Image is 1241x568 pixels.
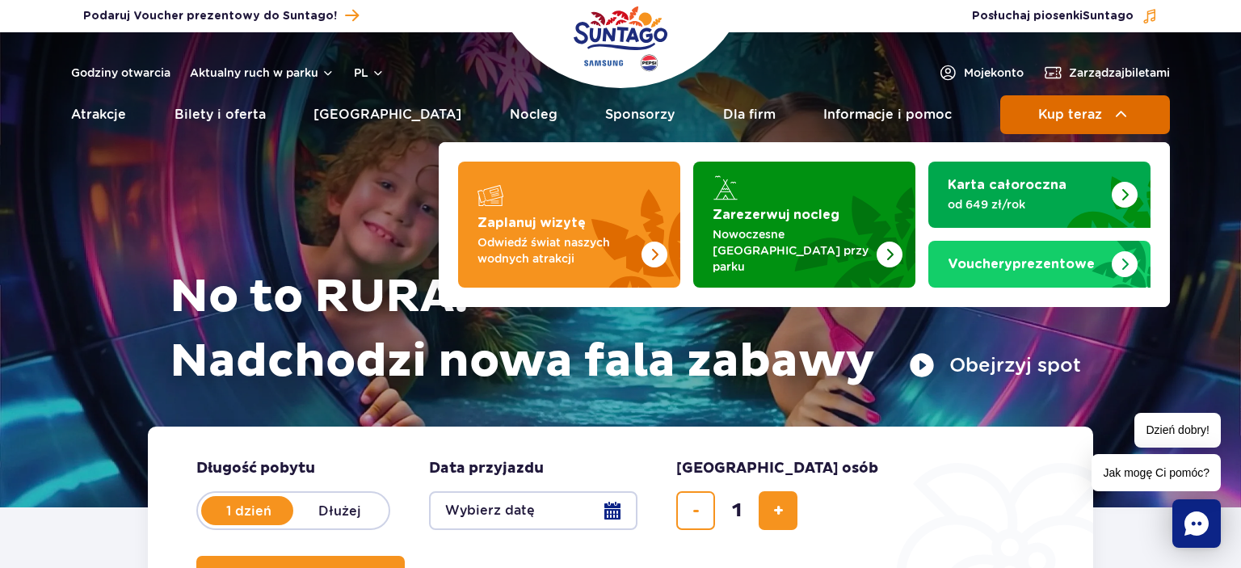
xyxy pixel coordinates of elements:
a: Zarządzajbiletami [1043,63,1170,82]
span: Moje konto [964,65,1024,81]
a: Zaplanuj wizytę [458,162,680,288]
a: Informacje i pomoc [823,95,952,134]
button: dodaj bilet [759,491,797,530]
span: Długość pobytu [196,459,315,478]
a: Podaruj Voucher prezentowy do Suntago! [83,5,359,27]
a: Nocleg [510,95,557,134]
a: Karta całoroczna [928,162,1151,228]
a: Dla firm [723,95,776,134]
strong: prezentowe [948,258,1095,271]
a: [GEOGRAPHIC_DATA] [313,95,461,134]
label: Dłużej [293,494,385,528]
span: Posłuchaj piosenki [972,8,1134,24]
span: Podaruj Voucher prezentowy do Suntago! [83,8,337,24]
span: Dzień dobry! [1134,413,1221,448]
span: Jak mogę Ci pomóc? [1092,454,1221,491]
button: pl [354,65,385,81]
label: 1 dzień [203,494,295,528]
a: Bilety i oferta [175,95,266,134]
a: Atrakcje [71,95,126,134]
a: Mojekonto [938,63,1024,82]
span: Data przyjazdu [429,459,544,478]
button: Kup teraz [1000,95,1170,134]
button: Posłuchaj piosenkiSuntago [972,8,1158,24]
strong: Zarezerwuj nocleg [713,208,839,221]
a: Vouchery prezentowe [928,241,1151,288]
button: Aktualny ruch w parku [190,66,334,79]
input: liczba biletów [717,491,756,530]
p: od 649 zł/rok [948,196,1105,212]
h1: No to RURA! Nadchodzi nowa fala zabawy [170,265,1081,394]
p: Nowoczesne [GEOGRAPHIC_DATA] przy parku [713,226,870,275]
a: Godziny otwarcia [71,65,170,81]
span: Suntago [1083,11,1134,22]
span: Vouchery [948,258,1012,271]
span: Kup teraz [1038,107,1102,122]
strong: Karta całoroczna [948,179,1066,191]
strong: Zaplanuj wizytę [477,217,586,229]
a: Zarezerwuj nocleg [693,162,915,288]
span: Zarządzaj biletami [1069,65,1170,81]
p: Odwiedź świat naszych wodnych atrakcji [477,234,635,267]
span: [GEOGRAPHIC_DATA] osób [676,459,878,478]
a: Sponsorzy [605,95,675,134]
button: usuń bilet [676,491,715,530]
div: Chat [1172,499,1221,548]
button: Wybierz datę [429,491,637,530]
button: Obejrzyj spot [909,352,1081,378]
